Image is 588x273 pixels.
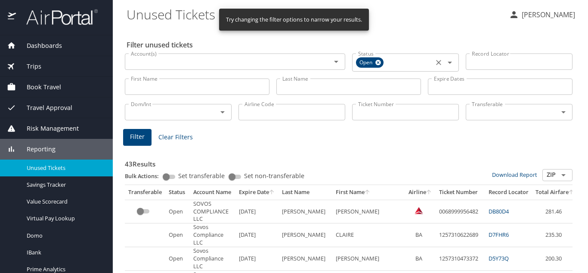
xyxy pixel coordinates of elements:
[436,247,485,270] td: 1257310473372
[532,223,578,247] td: 235.30
[190,223,235,247] td: Sovos Compliance LLC
[165,223,190,247] td: Open
[492,171,537,179] a: Download Report
[190,185,235,200] th: Account Name
[279,200,332,223] td: [PERSON_NAME]
[27,248,102,257] span: IBank
[532,247,578,270] td: 200.30
[155,129,196,145] button: Clear Filters
[244,173,304,179] span: Set non-transferable
[235,200,279,223] td: [DATE]
[532,200,578,223] td: 281.46
[16,124,79,133] span: Risk Management
[130,132,145,142] span: Filter
[279,247,332,270] td: [PERSON_NAME]
[332,223,405,247] td: CLAIRE
[16,82,61,92] span: Book Travel
[489,207,509,215] a: DB80D4
[27,232,102,240] span: Domo
[158,132,193,143] span: Clear Filters
[485,185,532,200] th: Record Locator
[235,247,279,270] td: [DATE]
[356,57,384,68] div: Open
[190,247,235,270] td: Sovos Compliance LLC
[178,173,225,179] span: Set transferable
[123,129,152,146] button: Filter
[16,62,41,71] span: Trips
[16,103,72,113] span: Travel Approval
[165,185,190,200] th: Status
[489,254,509,262] a: D5Y73Q
[532,185,578,200] th: Total Airfare
[269,190,275,195] button: sort
[557,169,569,181] button: Open
[415,254,422,262] span: BA
[332,200,405,223] td: [PERSON_NAME]
[569,190,575,195] button: sort
[127,1,502,28] h1: Unused Tickets
[17,9,98,25] img: airportal-logo.png
[127,38,574,52] h2: Filter unused tickets
[125,154,573,169] h3: 43 Results
[235,185,279,200] th: Expire Date
[226,11,362,28] div: Try changing the filter options to narrow your results.
[489,231,509,238] a: D7FHR6
[125,172,166,180] p: Bulk Actions:
[128,188,162,196] div: Transferable
[332,247,405,270] td: [PERSON_NAME]
[426,190,432,195] button: sort
[436,200,485,223] td: 0068999956482
[356,58,378,67] span: Open
[165,247,190,270] td: Open
[433,56,445,69] button: Clear
[436,223,485,247] td: 1257310622689
[415,231,422,238] span: BA
[505,7,579,22] button: [PERSON_NAME]
[16,41,62,50] span: Dashboards
[332,185,405,200] th: First Name
[235,223,279,247] td: [DATE]
[217,106,229,118] button: Open
[405,185,436,200] th: Airline
[444,56,456,69] button: Open
[436,185,485,200] th: Ticket Number
[27,214,102,223] span: Virtual Pay Lookup
[27,198,102,206] span: Value Scorecard
[330,56,342,68] button: Open
[16,144,56,154] span: Reporting
[8,9,17,25] img: icon-airportal.png
[190,200,235,223] td: SOVOS COMPLIANCE LLC
[27,164,102,172] span: Unused Tickets
[557,106,569,118] button: Open
[165,200,190,223] td: Open
[27,181,102,189] span: Savings Tracker
[279,185,332,200] th: Last Name
[519,9,575,20] p: [PERSON_NAME]
[415,206,423,215] img: Delta Airlines
[365,190,371,195] button: sort
[279,223,332,247] td: [PERSON_NAME]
